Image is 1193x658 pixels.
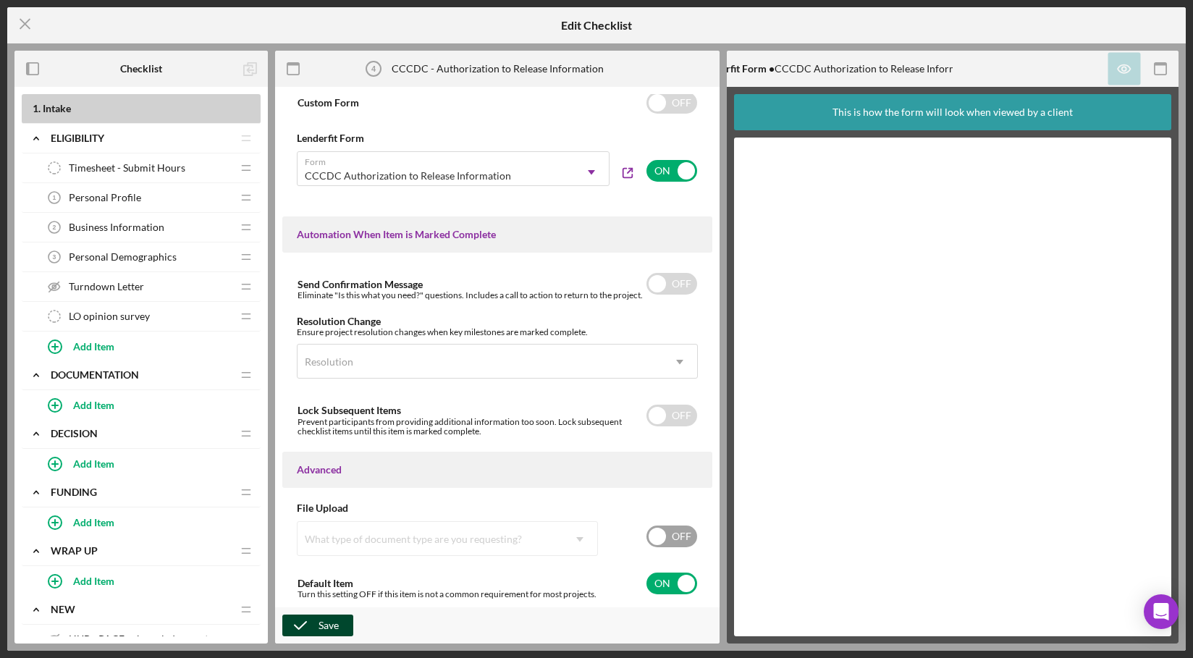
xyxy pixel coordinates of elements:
[53,194,56,201] tspan: 1
[298,278,423,290] label: Send Confirmation Message
[51,369,232,381] div: Documentation
[36,566,261,595] button: Add Item
[51,132,232,144] div: Eligibility
[298,96,359,109] label: Custom Form
[36,332,261,360] button: Add Item
[298,577,353,589] label: Default Item
[51,545,232,557] div: Wrap up
[749,152,1158,622] iframe: Lenderfit form
[53,253,56,261] tspan: 3
[561,19,632,32] h5: Edit Checklist
[69,251,177,263] span: Personal Demographics
[73,508,114,536] div: Add Item
[120,63,162,75] b: Checklist
[297,327,698,337] div: Ensure project resolution changes when key milestones are marked complete.
[305,170,511,182] div: CCCDC Authorization to Release Information
[297,316,698,327] div: Resolution Change
[282,615,353,636] button: Save
[36,507,261,536] button: Add Item
[53,224,56,231] tspan: 2
[699,62,775,75] b: Lenderfit Form •
[298,589,596,599] div: Turn this setting OFF if this item is not a common requirement for most projects.
[319,615,339,636] div: Save
[73,391,114,418] div: Add Item
[69,281,144,292] span: Turndown Letter
[699,63,981,75] div: CCCDC Authorization to Release Information
[36,390,261,419] button: Add Item
[297,502,698,514] div: File Upload
[73,567,114,594] div: Add Item
[73,332,114,360] div: Add Item
[298,417,646,437] div: Prevent participants from providing additional information too soon. Lock subsequent checklist it...
[51,486,232,498] div: Funding
[69,162,185,174] span: Timesheet - Submit Hours
[297,229,698,240] div: Automation When Item is Marked Complete
[43,102,71,114] span: Intake
[12,12,387,28] body: Rich Text Area. Press ALT-0 for help.
[73,450,114,477] div: Add Item
[69,311,150,322] span: LO opinion survey
[297,132,364,144] b: Lenderfit Form
[371,64,376,73] tspan: 4
[69,633,208,645] span: HUB - PACE acknowledgement
[12,12,387,28] div: .
[298,404,401,416] label: Lock Subsequent Items
[69,192,141,203] span: Personal Profile
[832,94,1073,130] div: This is how the form will look when viewed by a client
[305,356,353,368] div: Resolution
[298,290,643,300] div: Eliminate "Is this what you need?" questions. Includes a call to action to return to the project.
[51,428,232,439] div: Decision
[1144,594,1179,629] div: Open Intercom Messenger
[392,63,604,75] div: CCCDC - Authorization to Release Information
[33,102,41,114] span: 1 .
[51,604,232,615] div: new
[297,464,698,476] div: Advanced
[69,222,164,233] span: Business Information
[36,449,261,478] button: Add Item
